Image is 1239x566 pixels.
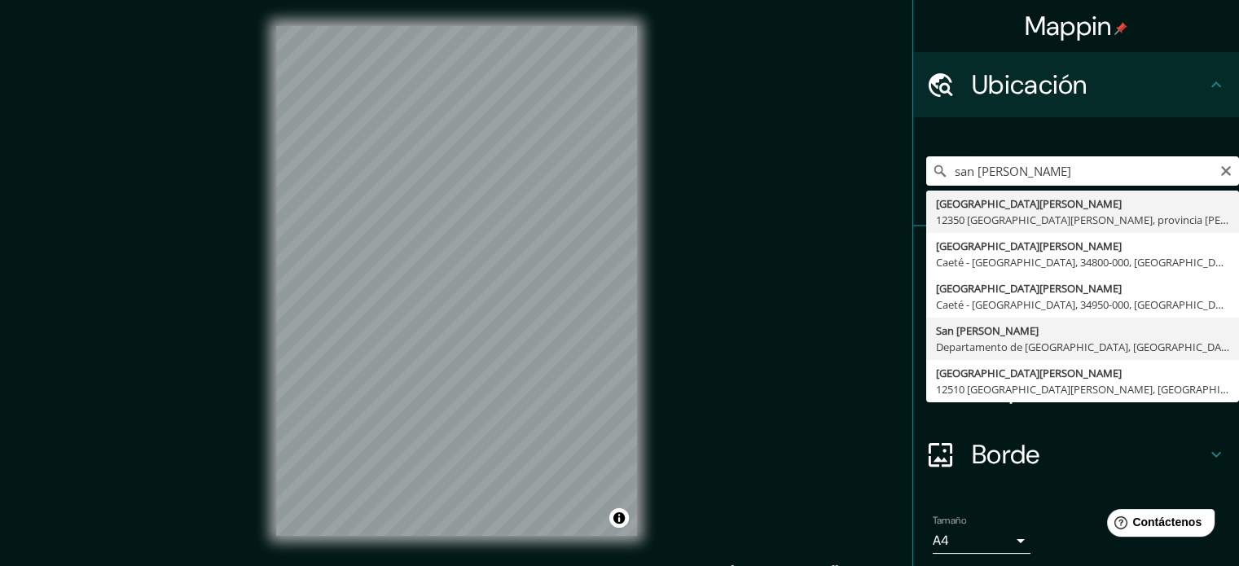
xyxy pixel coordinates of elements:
[972,437,1040,472] font: Borde
[913,357,1239,422] div: Disposición
[1219,162,1232,178] button: Claro
[936,281,1122,296] font: [GEOGRAPHIC_DATA][PERSON_NAME]
[1094,502,1221,548] iframe: Lanzador de widgets de ayuda
[913,422,1239,487] div: Borde
[936,340,1237,354] font: Departamento de [GEOGRAPHIC_DATA], [GEOGRAPHIC_DATA]
[933,532,949,549] font: A4
[936,366,1122,380] font: [GEOGRAPHIC_DATA][PERSON_NAME]
[926,156,1239,186] input: Elige tu ciudad o zona
[936,239,1122,253] font: [GEOGRAPHIC_DATA][PERSON_NAME]
[972,68,1087,102] font: Ubicación
[936,196,1122,211] font: [GEOGRAPHIC_DATA][PERSON_NAME]
[276,26,637,536] canvas: Mapa
[936,297,1237,312] font: Caeté - [GEOGRAPHIC_DATA], 34950-000, [GEOGRAPHIC_DATA]
[1025,9,1112,43] font: Mappin
[609,508,629,528] button: Activar o desactivar atribución
[913,52,1239,117] div: Ubicación
[936,255,1237,270] font: Caeté - [GEOGRAPHIC_DATA], 34800-000, [GEOGRAPHIC_DATA]
[913,226,1239,292] div: Patas
[936,323,1039,338] font: San [PERSON_NAME]
[913,292,1239,357] div: Estilo
[1114,22,1127,35] img: pin-icon.png
[933,528,1030,554] div: A4
[933,514,966,527] font: Tamaño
